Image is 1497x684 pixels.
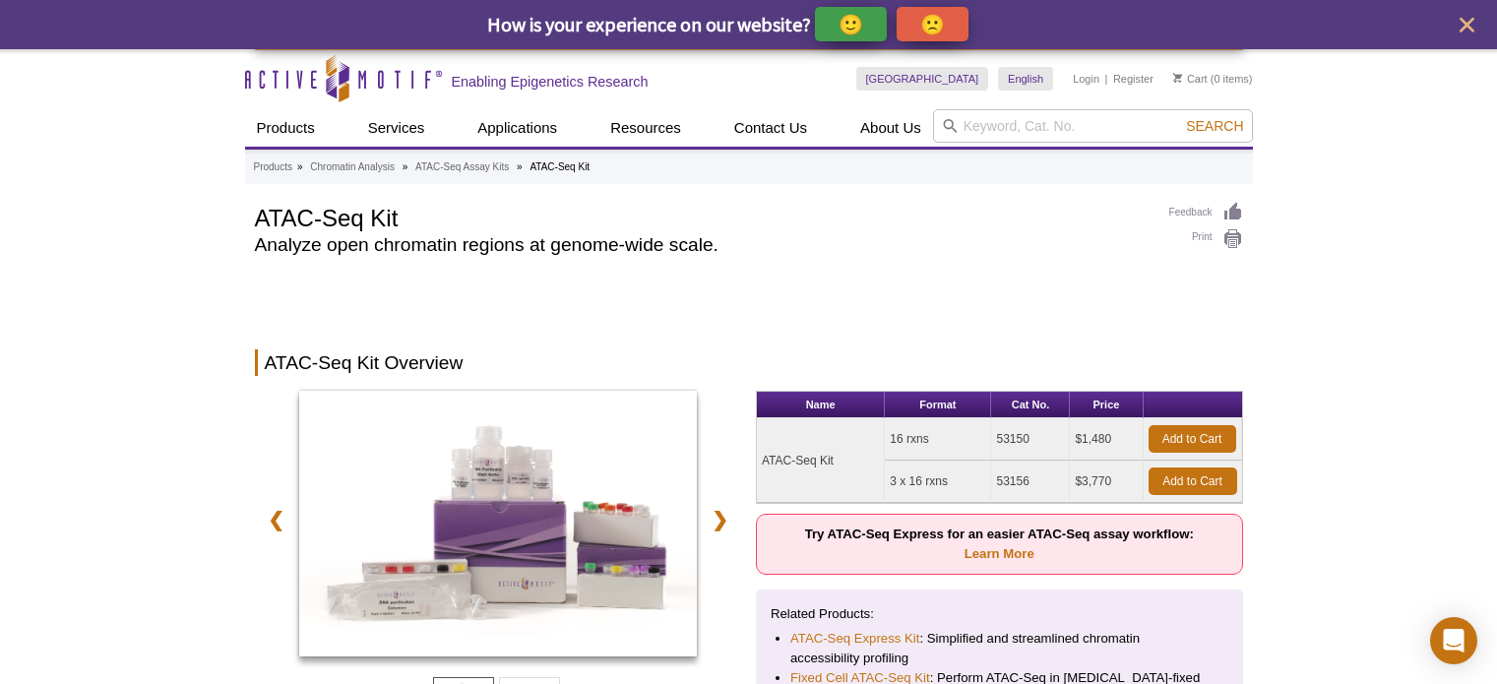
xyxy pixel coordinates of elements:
a: Contact Us [722,109,819,147]
li: : Simplified and streamlined chromatin accessibility profiling [790,629,1209,668]
h2: Analyze open chromatin regions at genome-wide scale. [255,236,1150,254]
a: Services [356,109,437,147]
li: | [1105,67,1108,91]
td: ATAC-Seq Kit [757,418,885,503]
h2: Enabling Epigenetics Research [452,73,649,91]
span: Search [1186,118,1243,134]
th: Cat No. [991,392,1070,418]
h1: ATAC-Seq Kit [255,202,1150,231]
a: Add to Cart [1149,467,1237,495]
a: Chromatin Analysis [310,158,395,176]
a: ATAC-Seq Express Kit [790,629,919,649]
td: 3 x 16 rxns [885,461,991,503]
th: Name [757,392,885,418]
p: Related Products: [771,604,1228,624]
strong: Try ATAC-Seq Express for an easier ATAC-Seq assay workflow: [805,527,1194,561]
th: Price [1070,392,1143,418]
a: Feedback [1169,202,1243,223]
li: » [297,161,303,172]
span: How is your experience on our website? [487,12,811,36]
a: Products [254,158,292,176]
a: Learn More [965,546,1034,561]
div: Open Intercom Messenger [1430,617,1477,664]
td: $3,770 [1070,461,1143,503]
th: Format [885,392,991,418]
button: close [1455,13,1479,37]
a: Resources [598,109,693,147]
a: Register [1113,72,1154,86]
li: » [403,161,408,172]
a: [GEOGRAPHIC_DATA] [856,67,989,91]
a: Cart [1173,72,1208,86]
h2: ATAC-Seq Kit Overview [255,349,1243,376]
a: Login [1073,72,1099,86]
a: Applications [466,109,569,147]
a: ATAC-Seq Kit [299,391,698,662]
button: Search [1180,117,1249,135]
a: English [998,67,1053,91]
img: ATAC-Seq Kit [299,391,698,656]
img: Your Cart [1173,73,1182,83]
a: Add to Cart [1149,425,1236,453]
td: $1,480 [1070,418,1143,461]
td: 16 rxns [885,418,991,461]
li: ATAC-Seq Kit [530,161,590,172]
li: » [517,161,523,172]
a: Print [1169,228,1243,250]
li: (0 items) [1173,67,1253,91]
a: ❮ [255,497,297,542]
p: 🙁 [920,12,945,36]
input: Keyword, Cat. No. [933,109,1253,143]
td: 53156 [991,461,1070,503]
a: ATAC-Seq Assay Kits [415,158,509,176]
p: 🙂 [839,12,863,36]
a: About Us [848,109,933,147]
td: 53150 [991,418,1070,461]
a: Products [245,109,327,147]
a: ❯ [699,497,741,542]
